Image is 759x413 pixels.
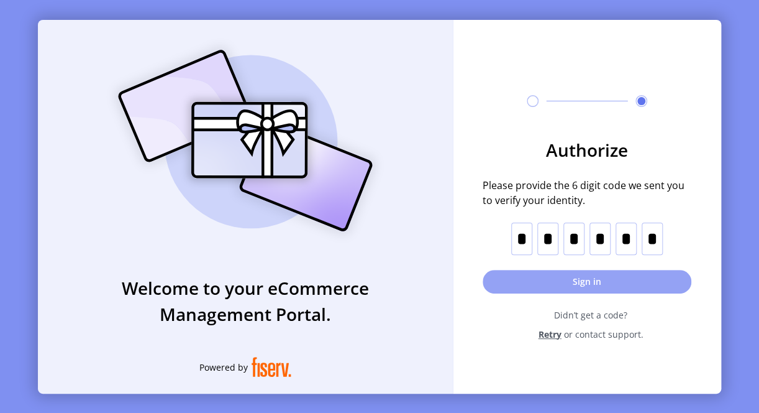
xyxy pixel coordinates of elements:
[564,328,643,341] span: or contact support.
[483,137,691,163] h3: Authorize
[483,178,691,208] span: Please provide the 6 digit code we sent you to verify your identity.
[539,328,561,341] span: Retry
[99,36,391,245] img: card_Illustration.svg
[38,275,453,327] h3: Welcome to your eCommerce Management Portal.
[490,309,691,322] span: Didn’t get a code?
[483,270,691,294] button: Sign in
[199,361,248,374] span: Powered by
